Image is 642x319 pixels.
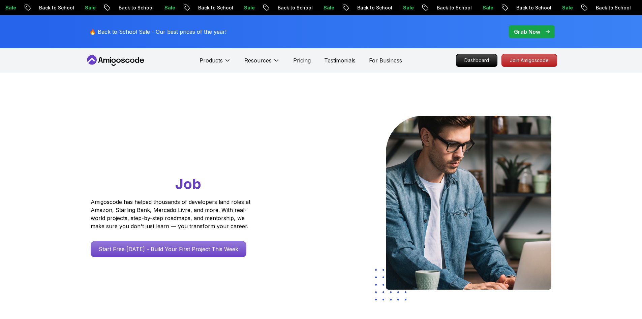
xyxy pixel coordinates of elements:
[316,4,338,11] p: Sale
[386,116,551,290] img: hero
[200,56,223,64] p: Products
[32,4,78,11] p: Back to School
[157,4,179,11] p: Sale
[555,4,576,11] p: Sale
[369,56,402,64] a: For Business
[175,175,201,192] span: Job
[270,4,316,11] p: Back to School
[475,4,497,11] p: Sale
[509,4,555,11] p: Back to School
[78,4,99,11] p: Sale
[244,56,280,70] button: Resources
[501,54,557,67] a: Join Amigoscode
[89,28,226,36] p: 🔥 Back to School Sale - Our best prices of the year!
[456,54,497,67] p: Dashboard
[324,56,356,64] a: Testimonials
[396,4,417,11] p: Sale
[456,54,497,67] a: Dashboard
[91,198,252,230] p: Amigoscode has helped thousands of developers land roles at Amazon, Starling Bank, Mercado Livre,...
[200,56,231,70] button: Products
[111,4,157,11] p: Back to School
[350,4,396,11] p: Back to School
[91,116,276,194] h1: Go From Learning to Hired: Master Java, Spring Boot & Cloud Skills That Get You the
[514,28,540,36] p: Grab Now
[237,4,258,11] p: Sale
[588,4,634,11] p: Back to School
[244,56,272,64] p: Resources
[293,56,311,64] a: Pricing
[91,241,246,257] a: Start Free [DATE] - Build Your First Project This Week
[191,4,237,11] p: Back to School
[429,4,475,11] p: Back to School
[502,54,557,67] p: Join Amigoscode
